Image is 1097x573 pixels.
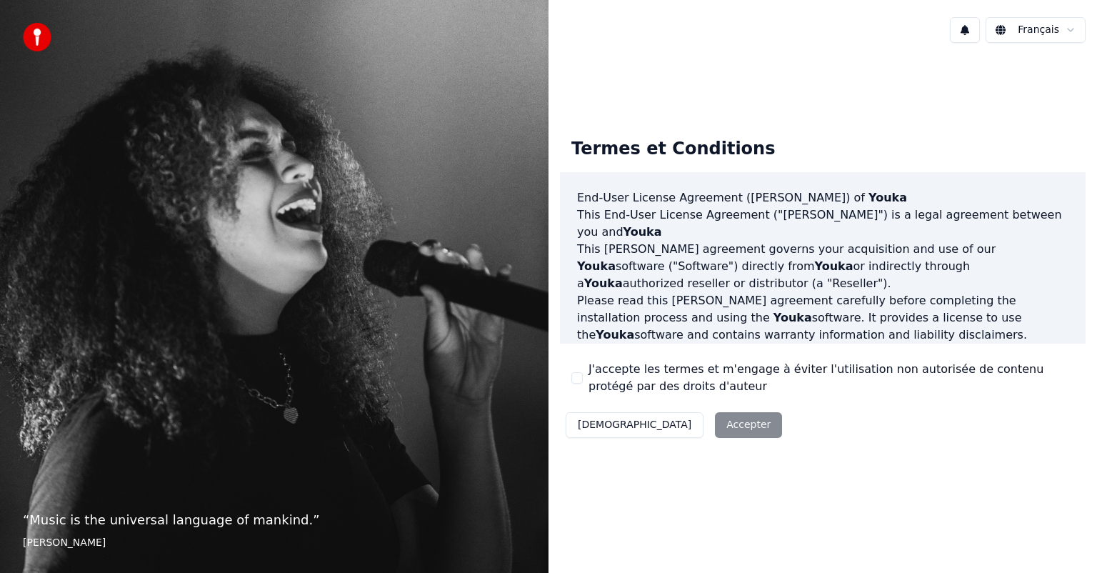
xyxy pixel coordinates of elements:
div: Termes et Conditions [560,126,786,172]
h3: End-User License Agreement ([PERSON_NAME]) of [577,189,1068,206]
span: Youka [596,328,634,342]
span: Youka [623,225,662,239]
span: Youka [584,276,623,290]
p: Please read this [PERSON_NAME] agreement carefully before completing the installation process and... [577,292,1068,344]
span: Youka [773,311,812,324]
span: Youka [868,191,907,204]
img: youka [23,23,51,51]
p: If you register for a free trial of the software, this [PERSON_NAME] agreement will also govern t... [577,344,1068,412]
p: This [PERSON_NAME] agreement governs your acquisition and use of our software ("Software") direct... [577,241,1068,292]
button: [DEMOGRAPHIC_DATA] [566,412,703,438]
span: Youka [577,259,616,273]
p: This End-User License Agreement ("[PERSON_NAME]") is a legal agreement between you and [577,206,1068,241]
p: “ Music is the universal language of mankind. ” [23,510,526,530]
label: J'accepte les termes et m'engage à éviter l'utilisation non autorisée de contenu protégé par des ... [588,361,1074,395]
span: Youka [815,259,853,273]
footer: [PERSON_NAME] [23,536,526,550]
